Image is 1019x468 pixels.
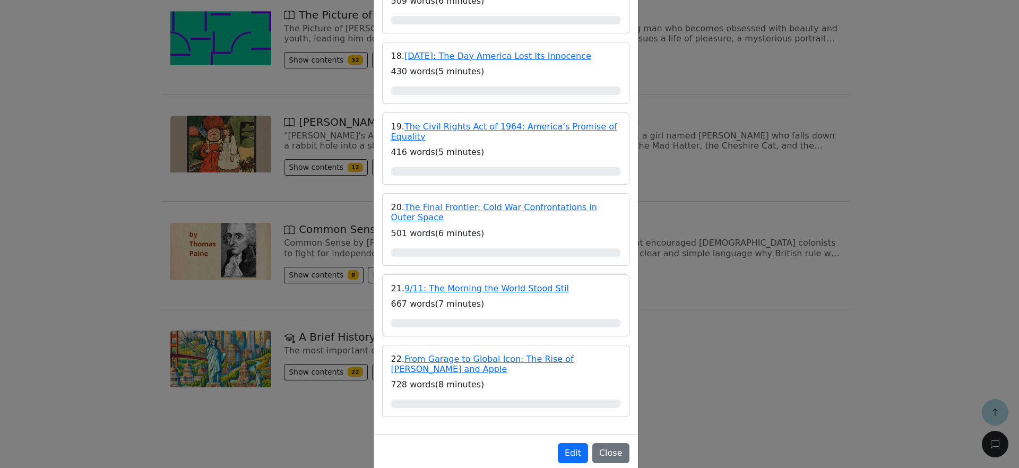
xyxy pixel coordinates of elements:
[391,283,620,293] h6: 21.
[391,122,617,142] a: The Civil Rights Act of 1964: America’s Promise of Equality
[391,65,620,78] p: 430 words ( 5 minutes )
[391,51,620,61] h6: 18.
[404,51,591,61] a: [DATE]: The Day America Lost Its Innocence
[391,122,620,142] h6: 19.
[391,202,620,222] h6: 20.
[391,378,620,391] p: 728 words ( 8 minutes )
[558,443,588,463] button: Edit
[404,283,569,293] a: 9/11: The Morning the World Stood Stil
[592,443,629,463] button: Close
[391,227,620,240] p: 501 words ( 6 minutes )
[391,298,620,310] p: 667 words ( 7 minutes )
[391,146,620,159] p: 416 words ( 5 minutes )
[391,202,597,222] a: The Final Frontier: Cold War Confrontations in Outer Space
[391,354,620,374] h6: 22.
[391,354,574,374] a: From Garage to Global Icon: The Rise of [PERSON_NAME] and Apple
